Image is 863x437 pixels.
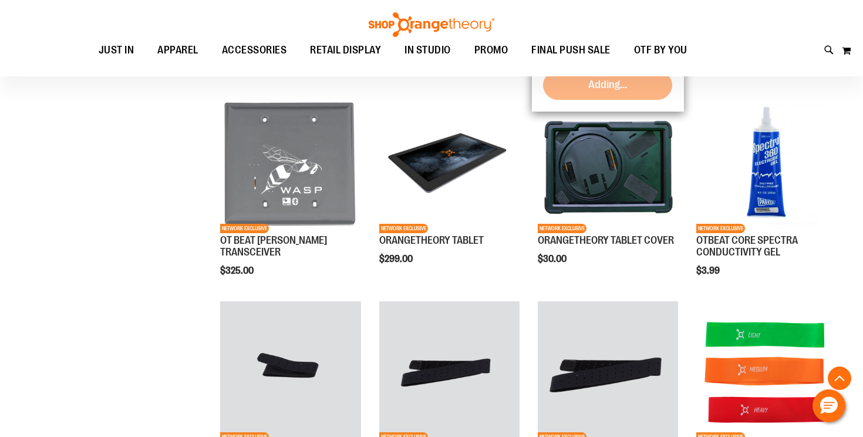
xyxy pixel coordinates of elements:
[634,37,687,63] span: OTF BY YOU
[298,37,393,64] a: RETAIL DISPLAY
[474,37,508,63] span: PROMO
[532,87,684,294] div: product
[404,37,451,63] span: IN STUDIO
[696,234,798,258] a: OTBEAT CORE SPECTRA CONDUCTIVITY GEL
[87,37,146,64] a: JUST IN
[538,224,586,233] span: NETWORK EXCLUSIVE
[622,37,699,64] a: OTF BY YOU
[813,389,845,422] button: Hello, have a question? Let’s chat.
[520,37,622,64] a: FINAL PUSH SALE
[379,93,520,233] img: Product image for ORANGETHEORY TABLET
[696,93,837,233] img: OTBEAT CORE SPECTRA CONDUCTIVITY GEL
[379,234,484,246] a: ORANGETHEORY TABLET
[157,37,198,63] span: APPAREL
[220,93,360,235] a: Product image for OT BEAT POE TRANSCEIVERNETWORK EXCLUSIVE
[222,37,287,63] span: ACCESSORIES
[696,93,837,235] a: OTBEAT CORE SPECTRA CONDUCTIVITY GELNETWORK EXCLUSIVE
[210,37,299,64] a: ACCESSORIES
[696,224,745,233] span: NETWORK EXCLUSIVE
[828,367,851,390] button: Back To Top
[379,224,428,233] span: NETWORK EXCLUSIVE
[99,37,134,63] span: JUST IN
[373,87,525,294] div: product
[696,265,722,276] span: $3.99
[538,234,674,246] a: ORANGETHEORY TABLET COVER
[690,87,842,306] div: product
[220,224,269,233] span: NETWORK EXCLUSIVE
[220,93,360,233] img: Product image for OT BEAT POE TRANSCEIVER
[220,265,255,276] span: $325.00
[220,234,327,258] a: OT BEAT [PERSON_NAME] TRANSCEIVER
[463,37,520,64] a: PROMO
[367,12,496,37] img: Shop Orangetheory
[538,254,568,264] span: $30.00
[393,37,463,63] a: IN STUDIO
[379,93,520,235] a: Product image for ORANGETHEORY TABLETNETWORK EXCLUSIVE
[531,37,611,63] span: FINAL PUSH SALE
[379,254,414,264] span: $299.00
[538,93,678,235] a: Product image for ORANGETHEORY TABLET COVERNETWORK EXCLUSIVE
[310,37,381,63] span: RETAIL DISPLAY
[146,37,210,64] a: APPAREL
[538,93,678,233] img: Product image for ORANGETHEORY TABLET COVER
[214,87,366,306] div: product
